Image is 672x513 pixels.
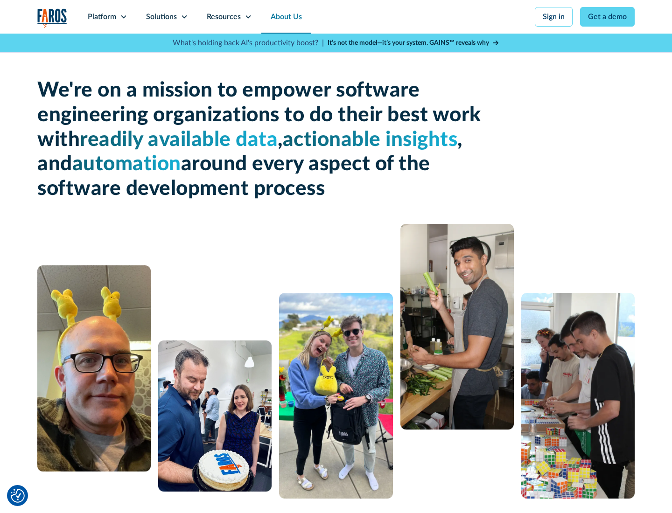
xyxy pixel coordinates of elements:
[283,130,458,150] span: actionable insights
[88,11,116,22] div: Platform
[535,7,573,27] a: Sign in
[37,78,485,201] h1: We're on a mission to empower software engineering organizations to do their best work with , , a...
[11,489,25,503] img: Revisit consent button
[279,293,392,499] img: A man and a woman standing next to each other.
[37,8,67,28] img: Logo of the analytics and reporting company Faros.
[328,38,499,48] a: It’s not the model—it’s your system. GAINS™ reveals why
[146,11,177,22] div: Solutions
[37,265,151,471] img: A man with glasses and a bald head wearing a yellow bunny headband.
[11,489,25,503] button: Cookie Settings
[207,11,241,22] div: Resources
[72,154,181,174] span: automation
[521,293,635,499] img: 5 people constructing a puzzle from Rubik's cubes
[400,224,514,430] img: man cooking with celery
[37,8,67,28] a: home
[580,7,635,27] a: Get a demo
[173,37,324,49] p: What's holding back AI's productivity boost? |
[328,40,489,46] strong: It’s not the model—it’s your system. GAINS™ reveals why
[80,130,278,150] span: readily available data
